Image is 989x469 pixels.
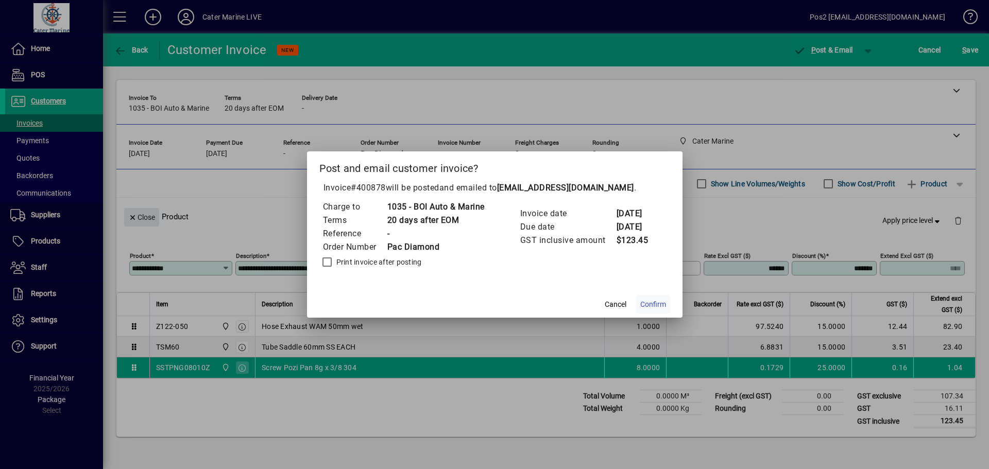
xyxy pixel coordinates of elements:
[351,183,386,193] span: #400878
[322,200,387,214] td: Charge to
[605,299,626,310] span: Cancel
[599,295,632,314] button: Cancel
[640,299,666,310] span: Confirm
[616,220,657,234] td: [DATE]
[387,214,485,227] td: 20 days after EOM
[387,227,485,240] td: -
[520,207,616,220] td: Invoice date
[387,200,485,214] td: 1035 - BOI Auto & Marine
[322,214,387,227] td: Terms
[334,257,422,267] label: Print invoice after posting
[520,220,616,234] td: Due date
[636,295,670,314] button: Confirm
[439,183,634,193] span: and emailed to
[520,234,616,247] td: GST inclusive amount
[307,151,683,181] h2: Post and email customer invoice?
[616,207,657,220] td: [DATE]
[387,240,485,254] td: Pac Diamond
[322,227,387,240] td: Reference
[497,183,634,193] b: [EMAIL_ADDRESS][DOMAIN_NAME]
[319,182,670,194] p: Invoice will be posted .
[322,240,387,254] td: Order Number
[616,234,657,247] td: $123.45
